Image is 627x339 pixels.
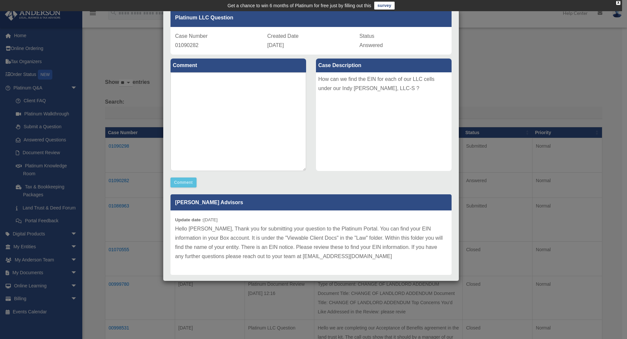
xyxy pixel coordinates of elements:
button: Comment [170,178,196,187]
small: [DATE] [175,217,218,222]
span: Status [359,33,374,39]
p: Hello [PERSON_NAME], Thank you for submitting your question to the Platinum Portal. You can find ... [175,224,447,261]
div: close [616,1,620,5]
span: [DATE] [267,42,284,48]
span: Created Date [267,33,299,39]
div: How can we find the EIN for each of our LLC cells under our Indy [PERSON_NAME], LLC-S ? [316,72,452,171]
label: Comment [170,59,306,72]
p: [PERSON_NAME] Advisors [170,194,452,210]
a: survey [374,2,395,10]
span: Answered [359,42,383,48]
span: 01090282 [175,42,198,48]
label: Case Description [316,59,452,72]
b: Update date : [175,217,203,222]
span: Case Number [175,33,208,39]
div: Get a chance to win 6 months of Platinum for free just by filling out this [227,2,371,10]
div: Platinum LLC Question [170,9,452,27]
